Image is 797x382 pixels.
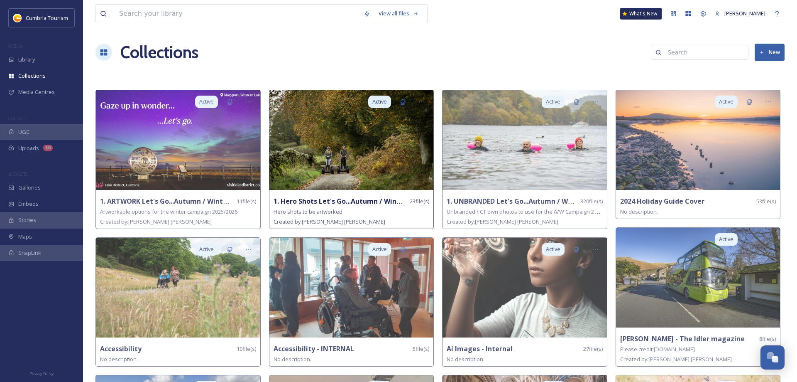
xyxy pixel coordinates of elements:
span: 11 file(s) [237,197,256,205]
strong: 1. UNBRANDED Let's Go...Autumn / Winter 2025/26 [447,197,611,206]
span: No description. [100,355,138,363]
span: No description. [620,208,658,215]
a: What's New [620,8,662,20]
input: Search [663,44,744,61]
strong: 1. Hero Shots Let's Go...Autumn / Winter 2025 [274,197,423,206]
div: 10 [43,145,53,151]
span: 8 file(s) [759,335,776,343]
span: Stories [18,216,36,224]
strong: Accessibility [100,344,142,353]
strong: Ai Images - Internal [447,344,513,353]
a: Collections [120,40,198,65]
span: No description. [447,355,484,363]
span: Active [199,245,214,253]
span: Galleries [18,184,41,192]
span: Cumbria Tourism [26,14,68,22]
span: Media Centres [18,88,55,96]
span: Maps [18,233,32,241]
span: Library [18,56,35,64]
span: Created by: [PERSON_NAME] [PERSON_NAME] [274,218,385,225]
span: Unbranded / CT own photos to use for the A/W Campaign 2025 2026 [447,207,616,215]
span: 23 file(s) [410,197,429,205]
img: images.jpg [13,14,22,22]
span: 53 file(s) [756,197,776,205]
span: SnapLink [18,249,41,257]
button: Open Chat [760,345,785,370]
img: acc2.jpg [269,238,434,338]
span: 27 file(s) [583,345,603,353]
img: 7397354b-e83e-4638-baf0-5aebc664bb7d.jpg [269,90,434,190]
input: Search your library [115,5,359,23]
span: No description. [274,355,311,363]
strong: [PERSON_NAME] - The Idler magazine [620,334,745,343]
a: View all files [374,5,423,22]
span: Active [546,98,560,106]
a: Privacy Policy [29,368,54,378]
span: Created by: [PERSON_NAME] [PERSON_NAME] [447,218,558,225]
span: COLLECT [8,115,26,121]
span: 5 file(s) [413,345,429,353]
a: [PERSON_NAME] [711,5,770,22]
span: Active [372,98,387,106]
img: bbc618b9-ea8a-4cc9-be12-fbc970b9ebb2.jpg [96,90,260,190]
span: MEDIA [8,43,23,49]
span: Active [199,98,214,106]
span: Collections [18,72,46,80]
strong: 2024 Holiday Guide Cover [620,197,704,206]
img: _DSC7160-HDR-Edit%25202.jpg [616,90,780,190]
span: Active [719,98,733,106]
span: [PERSON_NAME] [724,10,765,17]
span: Created by: [PERSON_NAME] [PERSON_NAME] [620,355,732,363]
strong: Accessibility - INTERNAL [274,344,354,353]
span: Privacy Policy [29,371,54,376]
span: Created by: [PERSON_NAME] [PERSON_NAME] [100,218,212,225]
img: 4369abac-0e13-4f84-b7dd-f4dd0c716007.jpg [443,90,607,190]
span: 10 file(s) [237,345,256,353]
span: Active [372,245,387,253]
span: Active [546,245,560,253]
span: WIDGETS [8,171,27,177]
span: UGC [18,128,29,136]
img: PM205135.jpg [96,238,260,338]
span: Uploads [18,144,39,152]
span: Embeds [18,200,39,208]
span: Hero shots to be artworked [274,208,342,215]
span: Artworkable options for the winter campaign 2025/2026 [100,208,237,215]
img: 59a471ea-aa04-4bed-a543-8a2cc675d026.jpg [616,228,780,328]
span: 320 file(s) [580,197,603,205]
button: New [755,44,785,61]
span: Active [719,235,733,243]
span: Please credit [DOMAIN_NAME] [620,345,695,353]
strong: 1. ARTWORK Let's Go...Autumn / Winter 2025/26 [100,197,257,206]
img: pexels-alipazani-2777898.jpg [443,238,607,338]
